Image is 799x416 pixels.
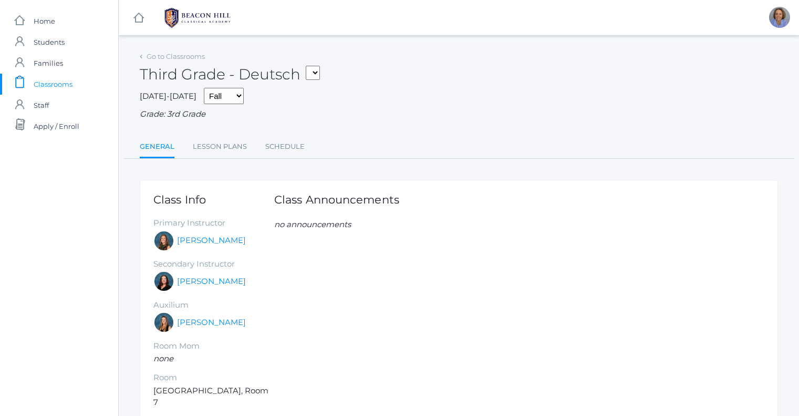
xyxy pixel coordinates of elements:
span: Students [34,32,65,53]
span: Home [34,11,55,32]
a: General [140,136,174,159]
a: [PERSON_NAME] [177,276,246,288]
div: Sandra Velasquez [769,7,790,28]
div: Juliana Fowler [153,312,174,333]
span: [DATE]-[DATE] [140,91,196,101]
h1: Class Info [153,194,274,206]
em: no announcements [274,219,351,229]
a: [PERSON_NAME] [177,317,246,329]
img: 1_BHCALogos-05.png [158,5,237,31]
span: Classrooms [34,74,72,95]
a: Lesson Plans [193,136,247,157]
h1: Class Announcements [274,194,399,206]
span: Families [34,53,63,74]
h5: Room Mom [153,342,274,351]
h5: Secondary Instructor [153,260,274,269]
div: Katie Watters [153,271,174,292]
h5: Room [153,373,274,382]
span: Apply / Enroll [34,116,79,137]
h5: Auxilium [153,301,274,310]
h5: Primary Instructor [153,219,274,228]
em: none [153,353,173,363]
a: Schedule [265,136,305,157]
h2: Third Grade - Deutsch [140,66,320,83]
span: Staff [34,95,49,116]
div: Andrea Deutsch [153,230,174,251]
a: Go to Classrooms [147,52,205,60]
div: Grade: 3rd Grade [140,108,778,120]
a: [PERSON_NAME] [177,235,246,247]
